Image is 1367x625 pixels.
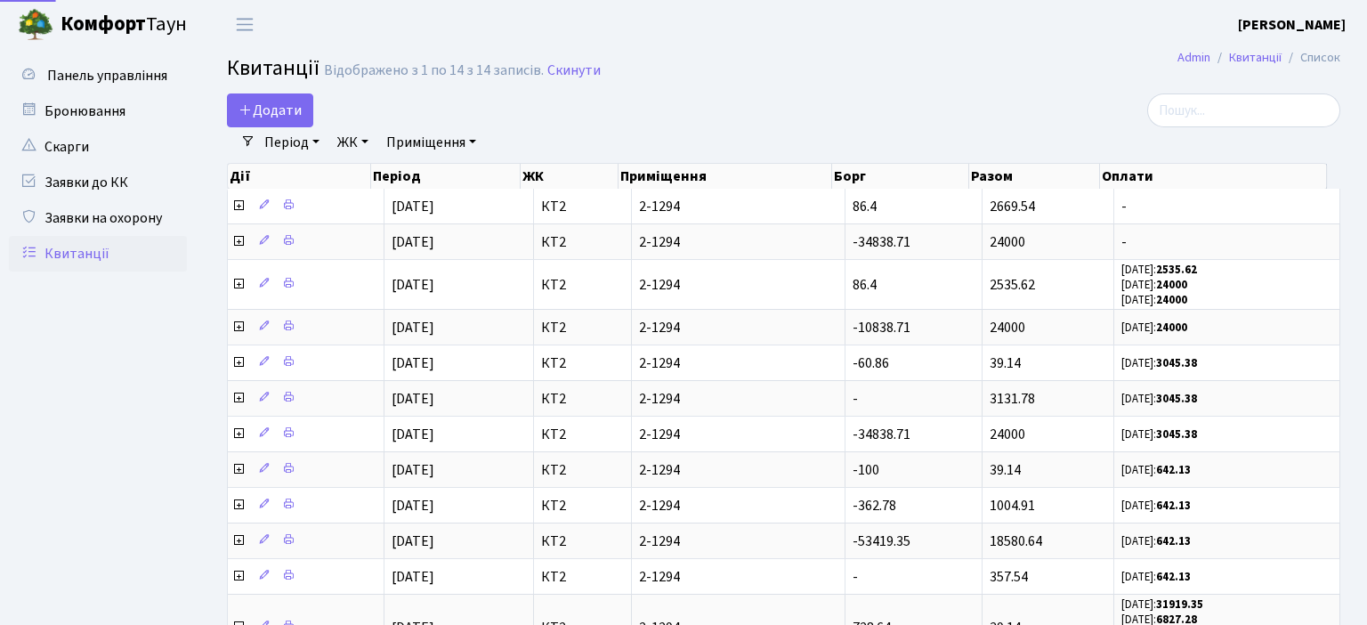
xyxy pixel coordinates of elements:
[639,356,837,370] span: 2-1294
[227,93,313,127] a: Додати
[1282,48,1340,68] li: Список
[1156,498,1191,514] b: 642.13
[392,496,434,515] span: [DATE]
[1156,262,1197,278] b: 2535.62
[392,318,434,337] span: [DATE]
[541,534,624,548] span: КТ2
[541,392,624,406] span: КТ2
[969,164,1100,189] th: Разом
[1238,14,1346,36] a: [PERSON_NAME]
[1156,355,1197,371] b: 3045.38
[853,318,910,337] span: -10838.71
[990,460,1021,480] span: 39.14
[1121,355,1197,371] small: [DATE]:
[1100,164,1326,189] th: Оплати
[392,197,434,216] span: [DATE]
[990,275,1035,295] span: 2535.62
[228,164,371,189] th: Дії
[639,392,837,406] span: 2-1294
[1147,93,1340,127] input: Пошук...
[257,127,327,158] a: Період
[9,165,187,200] a: Заявки до КК
[853,532,910,551] span: -53419.35
[1121,199,1332,214] span: -
[1121,320,1187,336] small: [DATE]:
[541,356,624,370] span: КТ2
[541,463,624,477] span: КТ2
[1121,292,1187,308] small: [DATE]:
[1121,277,1187,293] small: [DATE]:
[227,53,320,84] span: Квитанції
[853,425,910,444] span: -34838.71
[832,164,970,189] th: Борг
[392,460,434,480] span: [DATE]
[324,62,544,79] div: Відображено з 1 по 14 з 14 записів.
[1156,426,1197,442] b: 3045.38
[521,164,619,189] th: ЖК
[853,275,877,295] span: 86.4
[392,425,434,444] span: [DATE]
[990,567,1028,587] span: 357.54
[639,235,837,249] span: 2-1294
[1156,533,1191,549] b: 642.13
[541,499,624,513] span: КТ2
[853,197,877,216] span: 86.4
[541,427,624,442] span: КТ2
[639,463,837,477] span: 2-1294
[239,101,302,120] span: Додати
[853,567,858,587] span: -
[1238,15,1346,35] b: [PERSON_NAME]
[853,232,910,252] span: -34838.71
[1229,48,1282,67] a: Квитанції
[392,567,434,587] span: [DATE]
[330,127,376,158] a: ЖК
[639,570,837,584] span: 2-1294
[9,129,187,165] a: Скарги
[990,496,1035,515] span: 1004.91
[541,321,624,335] span: КТ2
[371,164,521,189] th: Період
[9,93,187,129] a: Бронювання
[990,532,1042,551] span: 18580.64
[541,278,624,292] span: КТ2
[1121,235,1332,249] span: -
[639,278,837,292] span: 2-1294
[222,10,267,39] button: Переключити навігацію
[990,318,1025,337] span: 24000
[392,389,434,409] span: [DATE]
[541,235,624,249] span: КТ2
[1121,597,1203,613] small: [DATE]:
[990,232,1025,252] span: 24000
[639,427,837,442] span: 2-1294
[990,389,1035,409] span: 3131.78
[541,199,624,214] span: КТ2
[853,353,889,373] span: -60.86
[392,275,434,295] span: [DATE]
[61,10,146,38] b: Комфорт
[18,7,53,43] img: logo.png
[1156,597,1203,613] b: 31919.35
[1121,391,1197,407] small: [DATE]:
[1121,462,1191,478] small: [DATE]:
[1151,39,1367,77] nav: breadcrumb
[1156,277,1187,293] b: 24000
[639,321,837,335] span: 2-1294
[541,570,624,584] span: КТ2
[1121,498,1191,514] small: [DATE]:
[1156,569,1191,585] b: 642.13
[619,164,832,189] th: Приміщення
[61,10,187,40] span: Таун
[639,199,837,214] span: 2-1294
[392,353,434,373] span: [DATE]
[853,389,858,409] span: -
[9,236,187,272] a: Квитанції
[639,499,837,513] span: 2-1294
[1156,292,1187,308] b: 24000
[47,66,167,85] span: Панель управління
[639,534,837,548] span: 2-1294
[379,127,483,158] a: Приміщення
[9,200,187,236] a: Заявки на охорону
[1156,320,1187,336] b: 24000
[853,496,896,515] span: -362.78
[990,425,1025,444] span: 24000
